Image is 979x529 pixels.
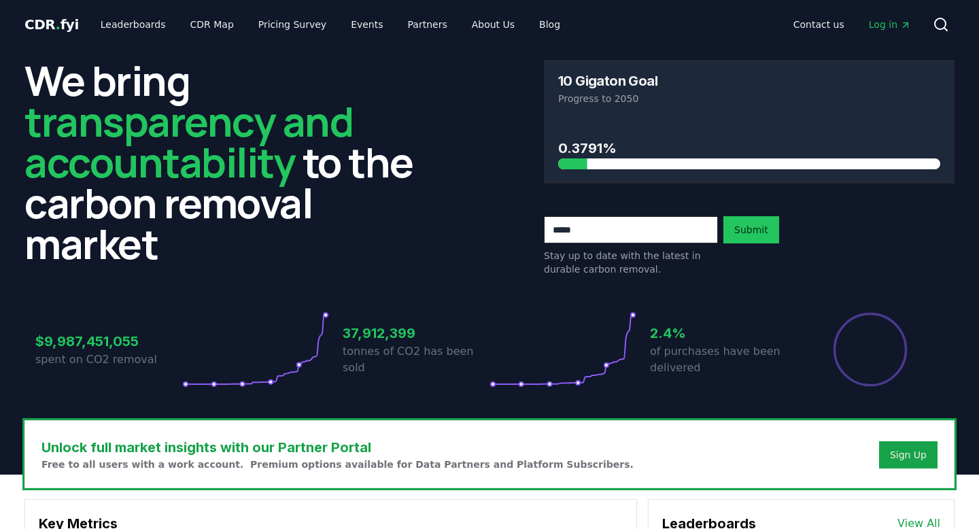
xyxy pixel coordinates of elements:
[461,12,526,37] a: About Us
[179,12,245,37] a: CDR Map
[343,343,489,376] p: tonnes of CO2 has been sold
[247,12,337,37] a: Pricing Survey
[35,352,182,368] p: spent on CO2 removal
[650,343,797,376] p: of purchases have been delivered
[650,323,797,343] h3: 2.4%
[340,12,394,37] a: Events
[723,216,779,243] button: Submit
[544,249,718,276] p: Stay up to date with the latest in durable carbon removal.
[24,15,79,34] a: CDR.fyi
[558,138,940,158] h3: 0.3791%
[558,92,940,105] p: Progress to 2050
[35,331,182,352] h3: $9,987,451,055
[783,12,855,37] a: Contact us
[869,18,911,31] span: Log in
[24,93,353,190] span: transparency and accountability
[879,441,938,468] button: Sign Up
[90,12,177,37] a: Leaderboards
[41,458,634,471] p: Free to all users with a work account. Premium options available for Data Partners and Platform S...
[343,323,489,343] h3: 37,912,399
[783,12,922,37] nav: Main
[832,311,908,388] div: Percentage of sales delivered
[397,12,458,37] a: Partners
[890,448,927,462] a: Sign Up
[558,74,657,88] h3: 10 Gigaton Goal
[858,12,922,37] a: Log in
[41,437,634,458] h3: Unlock full market insights with our Partner Portal
[528,12,571,37] a: Blog
[24,60,435,264] h2: We bring to the carbon removal market
[56,16,61,33] span: .
[90,12,571,37] nav: Main
[24,16,79,33] span: CDR fyi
